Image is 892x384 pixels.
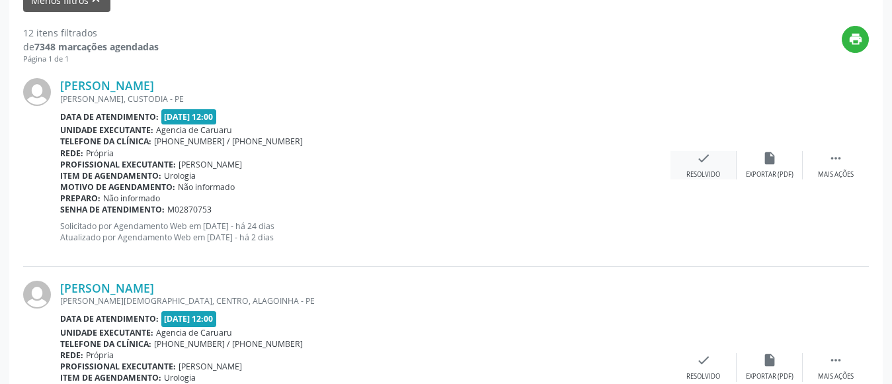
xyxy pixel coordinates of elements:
span: [PHONE_NUMBER] / [PHONE_NUMBER] [154,338,303,350]
b: Motivo de agendamento: [60,181,175,193]
b: Data de atendimento: [60,111,159,122]
span: Urologia [164,372,196,383]
span: [DATE] 12:00 [161,311,217,326]
a: [PERSON_NAME] [60,281,154,295]
span: Não informado [103,193,160,204]
i: insert_drive_file [762,353,777,367]
b: Rede: [60,350,83,361]
button: print [842,26,869,53]
div: Mais ações [818,372,854,381]
span: [PHONE_NUMBER] / [PHONE_NUMBER] [154,136,303,147]
span: Urologia [164,170,196,181]
span: Agencia de Caruaru [156,327,232,338]
img: img [23,78,51,106]
div: [PERSON_NAME][DEMOGRAPHIC_DATA], CENTRO, ALAGOINHA - PE [60,295,670,307]
div: Exportar (PDF) [746,372,793,381]
span: M02870753 [167,204,212,215]
span: [DATE] 12:00 [161,109,217,124]
b: Telefone da clínica: [60,136,151,147]
b: Data de atendimento: [60,313,159,324]
div: 12 itens filtrados [23,26,159,40]
div: de [23,40,159,54]
strong: 7348 marcações agendadas [34,40,159,53]
i: check [696,151,711,166]
b: Telefone da clínica: [60,338,151,350]
span: Não informado [178,181,235,193]
b: Unidade executante: [60,327,153,338]
span: [PERSON_NAME] [179,361,242,372]
p: Solicitado por Agendamento Web em [DATE] - há 24 dias Atualizado por Agendamento Web em [DATE] - ... [60,220,670,243]
span: Própria [86,350,114,361]
img: img [23,281,51,309]
b: Senha de atendimento: [60,204,165,215]
div: Resolvido [686,372,720,381]
span: Própria [86,148,114,159]
span: [PERSON_NAME] [179,159,242,170]
b: Item de agendamento: [60,170,161,181]
div: [PERSON_NAME], CUSTODIA - PE [60,93,670,105]
b: Item de agendamento: [60,372,161,383]
i:  [829,151,843,166]
a: [PERSON_NAME] [60,78,154,93]
i:  [829,353,843,367]
b: Profissional executante: [60,361,176,372]
i: check [696,353,711,367]
div: Mais ações [818,170,854,179]
i: print [848,32,863,46]
b: Unidade executante: [60,124,153,136]
div: Página 1 de 1 [23,54,159,65]
i: insert_drive_file [762,151,777,166]
b: Preparo: [60,193,101,204]
b: Rede: [60,148,83,159]
div: Exportar (PDF) [746,170,793,179]
b: Profissional executante: [60,159,176,170]
span: Agencia de Caruaru [156,124,232,136]
div: Resolvido [686,170,720,179]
